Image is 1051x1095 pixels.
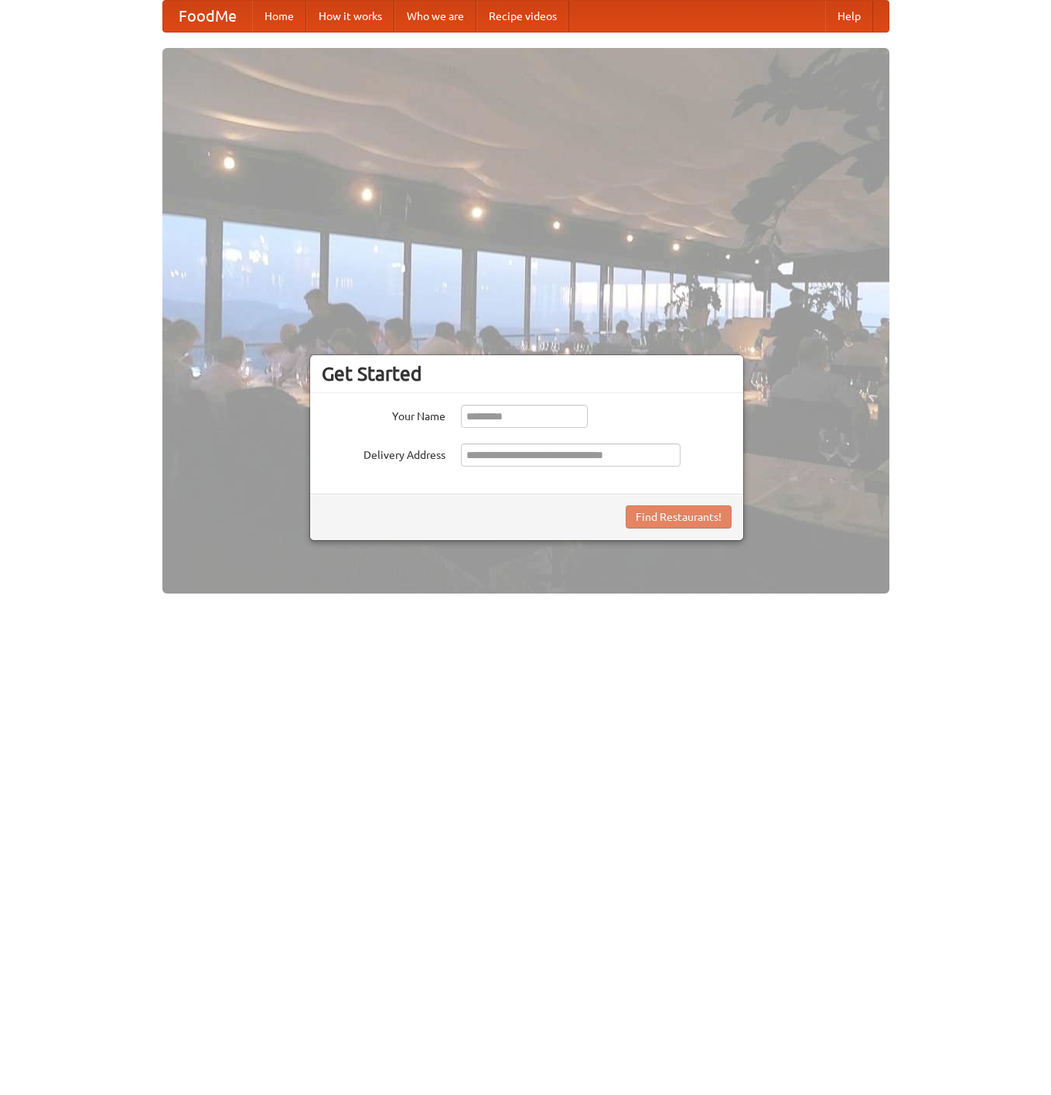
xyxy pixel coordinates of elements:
[163,1,252,32] a: FoodMe
[476,1,569,32] a: Recipe videos
[306,1,394,32] a: How it works
[322,443,445,463] label: Delivery Address
[394,1,476,32] a: Who we are
[252,1,306,32] a: Home
[626,505,732,529] button: Find Restaurants!
[322,405,445,424] label: Your Name
[322,362,732,385] h3: Get Started
[825,1,873,32] a: Help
